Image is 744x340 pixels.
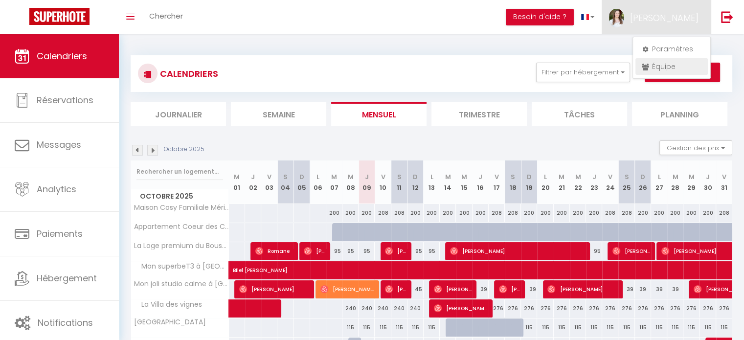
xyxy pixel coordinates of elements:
[602,318,618,337] div: 115
[716,204,732,222] div: 208
[635,160,651,204] th: 26
[440,160,456,204] th: 14
[618,299,634,317] div: 276
[407,160,424,204] th: 12
[133,223,230,230] span: Appartement Coeur des Chartrons
[559,172,564,181] abbr: M
[397,172,402,181] abbr: S
[375,204,391,222] div: 208
[586,318,602,337] div: 115
[651,299,667,317] div: 276
[385,242,406,260] span: [PERSON_NAME]
[473,160,489,204] th: 16
[699,160,716,204] th: 30
[683,204,699,222] div: 200
[537,160,553,204] th: 20
[131,102,226,126] li: Journalier
[570,299,586,317] div: 276
[635,41,708,57] a: Paramètres
[489,299,505,317] div: 276
[326,160,342,204] th: 07
[231,102,326,126] li: Semaine
[424,204,440,222] div: 200
[133,299,204,310] span: La Villa des vignes
[602,299,618,317] div: 276
[651,160,667,204] th: 27
[158,63,218,85] h3: CALENDRIERS
[473,204,489,222] div: 200
[149,11,183,21] span: Chercher
[570,204,586,222] div: 200
[461,172,467,181] abbr: M
[683,299,699,317] div: 276
[164,145,204,154] p: Octobre 2025
[342,318,359,337] div: 115
[331,172,337,181] abbr: M
[602,204,618,222] div: 208
[310,160,326,204] th: 06
[575,172,581,181] abbr: M
[261,160,277,204] th: 03
[699,299,716,317] div: 276
[38,317,93,329] span: Notifications
[554,318,570,337] div: 115
[267,172,271,181] abbr: V
[699,204,716,222] div: 200
[37,94,93,106] span: Réservations
[635,299,651,317] div: 276
[326,242,342,260] div: 95
[511,172,515,181] abbr: S
[659,140,732,155] button: Gestion des prix
[342,160,359,204] th: 08
[683,160,699,204] th: 29
[133,261,230,272] span: Mon superbeT3 à [GEOGRAPHIC_DATA]
[293,160,310,204] th: 05
[407,280,424,298] div: 45
[277,160,293,204] th: 04
[299,172,304,181] abbr: D
[320,280,374,298] span: [PERSON_NAME]
[391,318,407,337] div: 115
[348,172,354,181] abbr: M
[431,102,527,126] li: Trimestre
[359,160,375,204] th: 09
[706,172,710,181] abbr: J
[536,63,630,82] button: Filtrer par hébergement
[602,160,618,204] th: 24
[521,299,537,317] div: 276
[521,204,537,222] div: 200
[478,172,482,181] abbr: J
[699,318,716,337] div: 115
[635,280,651,298] div: 39
[450,242,585,260] span: [PERSON_NAME]
[407,299,424,317] div: 240
[635,204,651,222] div: 200
[29,8,90,25] img: Super Booking
[391,299,407,317] div: 240
[131,189,228,204] span: Octobre 2025
[283,172,288,181] abbr: S
[716,160,732,204] th: 31
[440,204,456,222] div: 200
[554,299,570,317] div: 276
[495,172,499,181] abbr: V
[375,160,391,204] th: 10
[326,204,342,222] div: 200
[667,318,683,337] div: 115
[667,160,683,204] th: 28
[505,160,521,204] th: 18
[651,318,667,337] div: 115
[722,172,726,181] abbr: V
[37,138,81,151] span: Messages
[586,160,602,204] th: 23
[445,172,451,181] abbr: M
[304,242,325,260] span: [PERSON_NAME]
[365,172,369,181] abbr: J
[635,58,708,75] a: Équipe
[342,204,359,222] div: 200
[342,299,359,317] div: 240
[537,299,553,317] div: 276
[527,172,532,181] abbr: D
[618,160,634,204] th: 25
[37,227,83,240] span: Paiements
